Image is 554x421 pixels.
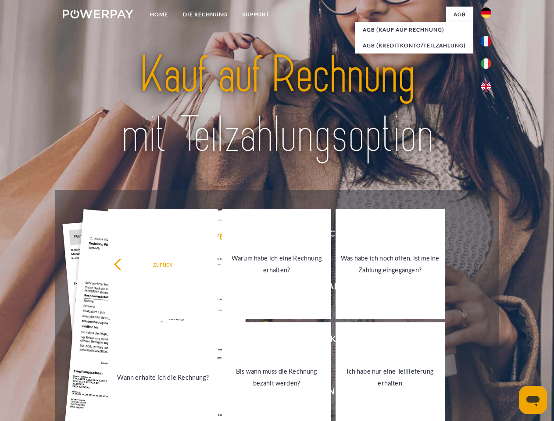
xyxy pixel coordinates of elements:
img: it [481,58,491,69]
div: Warum habe ich eine Rechnung erhalten? [227,252,326,276]
a: SUPPORT [235,7,277,22]
a: AGB (Kauf auf Rechnung) [355,22,473,38]
div: Ich habe nur eine Teillieferung erhalten [341,365,440,389]
a: Home [143,7,175,22]
div: Was habe ich noch offen, ist meine Zahlung eingegangen? [341,252,440,276]
img: logo-powerpay-white.svg [63,10,133,18]
div: Wann erhalte ich die Rechnung? [114,371,212,383]
a: Was habe ich noch offen, ist meine Zahlung eingegangen? [336,209,445,319]
div: Bis wann muss die Rechnung bezahlt werden? [227,365,326,389]
a: DIE RECHNUNG [175,7,235,22]
div: zurück [114,258,212,270]
img: fr [481,36,491,46]
iframe: Schaltfläche zum Öffnen des Messaging-Fensters [519,386,547,414]
a: AGB (Kreditkonto/Teilzahlung) [355,38,473,54]
img: de [481,7,491,18]
img: en [481,81,491,92]
a: agb [446,7,473,22]
img: title-powerpay_de.svg [84,42,470,168]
